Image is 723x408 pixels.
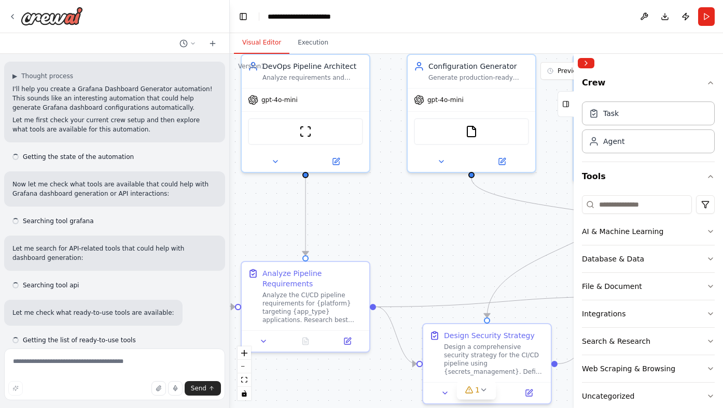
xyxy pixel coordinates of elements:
[582,281,642,292] div: File & Document
[238,360,251,373] button: zoom out
[511,387,547,399] button: Open in side panel
[284,335,328,347] button: No output available
[582,226,663,237] div: AI & Machine Learning
[582,363,675,374] div: Web Scraping & Browsing
[376,302,416,369] g: Edge from c7df7bca-6c8c-4788-990b-e991685f0306 to 002794fc-a5d6-46c0-8e57-7825f0093237
[12,244,217,263] p: Let me search for API-related tools that could help with dashboard generation:
[262,268,363,289] div: Analyze Pipeline Requirements
[307,155,365,168] button: Open in side panel
[582,72,715,97] button: Crew
[190,269,235,312] g: Edge from triggers to c7df7bca-6c8c-4788-990b-e991685f0306
[168,381,183,396] button: Click to speak your automation idea
[23,153,134,161] span: Getting the state of the automation
[475,385,480,395] span: 1
[261,96,298,104] span: gpt-4o-mini
[241,261,370,353] div: Analyze Pipeline RequirementsAnalyze the CI/CD pipeline requirements for {platform} targeting {ap...
[300,178,311,255] g: Edge from b57fee0e-f926-421c-bc65-14d94b9000db to c7df7bca-6c8c-4788-990b-e991685f0306
[465,125,478,138] img: FileReadTool
[422,323,552,404] div: Design Security StrategyDesign a comprehensive security strategy for the CI/CD pipeline using {se...
[329,335,365,347] button: Open in side panel
[23,336,136,344] span: Getting the list of ready-to-use tools
[582,162,715,191] button: Tools
[175,37,200,50] button: Switch to previous chat
[603,108,619,119] div: Task
[582,336,650,346] div: Search & Research
[238,387,251,400] button: toggle interactivity
[12,72,73,80] button: ▶Thought process
[582,300,715,327] button: Integrations
[407,54,536,173] div: Configuration GeneratorGenerate production-ready {platform} configuration files based on pipeline...
[558,67,619,75] span: Previous executions
[466,178,705,245] g: Edge from f0694472-2f5e-484c-b6ff-15e4816d40ad to dd4ff755-5e91-4def-9dd0-d9af4812fd84
[185,381,221,396] button: Send
[376,292,629,312] g: Edge from c7df7bca-6c8c-4788-990b-e991685f0306 to dd4ff755-5e91-4def-9dd0-d9af4812fd84
[21,7,83,25] img: Logo
[241,54,370,173] div: DevOps Pipeline ArchitectAnalyze requirements and design comprehensive CI/CD pipeline configurati...
[234,32,289,54] button: Visual Editor
[444,330,535,341] div: Design Security Strategy
[428,61,529,71] div: Configuration Generator
[151,381,166,396] button: Upload files
[236,9,251,24] button: Hide left sidebar
[603,136,624,147] div: Agent
[582,309,625,319] div: Integrations
[558,292,629,369] g: Edge from 002794fc-a5d6-46c0-8e57-7825f0093237 to dd4ff755-5e91-4def-9dd0-d9af4812fd84
[428,74,529,82] div: Generate production-ready {platform} configuration files based on pipeline architecture. Create Y...
[12,308,174,317] p: Let me check what ready-to-use tools are available:
[578,58,594,68] button: Collapse right sidebar
[8,381,23,396] button: Improve this prompt
[12,115,217,134] p: Let me first check your current crew setup and then explore what tools are available for this aut...
[238,346,251,360] button: zoom in
[204,37,221,50] button: Start a new chat
[582,328,715,355] button: Search & Research
[12,84,217,112] p: I'll help you create a Grafana Dashboard Generator automation! This sounds like an interesting au...
[289,32,337,54] button: Execution
[582,355,715,382] button: Web Scraping & Browsing
[582,245,715,272] button: Database & Data
[456,381,496,400] button: 1
[569,54,578,408] button: Toggle Sidebar
[191,384,206,392] span: Send
[238,373,251,387] button: fit view
[23,281,79,289] span: Searching tool api
[472,155,531,168] button: Open in side panel
[262,291,363,324] div: Analyze the CI/CD pipeline requirements for {platform} targeting {app_type} applications. Researc...
[482,178,643,317] g: Edge from e90e1ddb-5459-44be-a62a-bb558206a435 to 002794fc-a5d6-46c0-8e57-7825f0093237
[582,97,715,162] div: Crew
[427,96,464,104] span: gpt-4o-mini
[238,346,251,400] div: React Flow controls
[299,125,312,138] img: ScrapeWebsiteTool
[582,254,644,264] div: Database & Data
[262,61,363,71] div: DevOps Pipeline Architect
[262,74,363,82] div: Analyze requirements and design comprehensive CI/CD pipeline configurations for {platform} suppor...
[12,72,17,80] span: ▶
[23,217,94,225] span: Searching tool grafana
[582,218,715,245] button: AI & Machine Learning
[444,343,545,376] div: Design a comprehensive security strategy for the CI/CD pipeline using {secrets_management}. Defin...
[238,62,265,70] div: Version 1
[540,62,665,80] button: Previous executions
[582,273,715,300] button: File & Document
[268,11,353,22] nav: breadcrumb
[582,391,634,401] div: Uncategorized
[12,180,217,198] p: Now let me check what tools are available that could help with Grafana dashboard generation or AP...
[21,72,73,80] span: Thought process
